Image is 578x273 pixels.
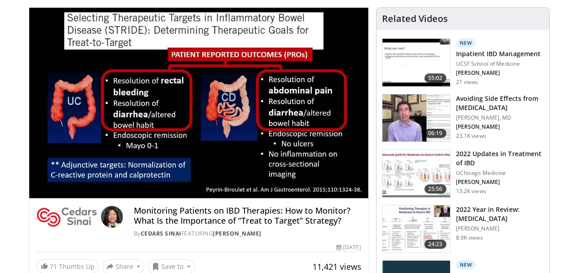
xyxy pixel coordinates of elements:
p: [PERSON_NAME] [456,178,544,186]
a: Cedars Sinai [141,230,181,237]
a: 06:19 Avoiding Side Effects from [MEDICAL_DATA] [PERSON_NAME], MD [PERSON_NAME] 23.1K views [382,94,544,142]
span: 24:23 [424,240,446,249]
span: 55:02 [424,73,446,83]
img: Avatar [101,206,123,228]
p: [PERSON_NAME] [456,225,544,232]
img: c8f6342a-03ba-4a11-b6ec-66ffec6acc41.150x105_q85_crop-smart_upscale.jpg [382,205,450,253]
p: New [456,260,476,269]
span: 06:19 [424,129,446,138]
p: 8.9K views [456,234,483,241]
span: 71 [50,262,57,271]
p: [PERSON_NAME], MD [456,114,544,121]
p: [PERSON_NAME] [456,123,544,131]
img: 6f9900f7-f6e7-4fd7-bcbb-2a1dc7b7d476.150x105_q85_crop-smart_upscale.jpg [382,94,450,142]
img: Cedars Sinai [37,206,97,228]
p: 21 views [456,79,478,86]
p: [PERSON_NAME] [456,69,541,77]
a: 24:23 2022 Year in Review: [MEDICAL_DATA] [PERSON_NAME] 8.9K views [382,205,544,253]
a: 25:56 2022 Updates in Treatment of IBD UChicago Medicine [PERSON_NAME] 13.2K views [382,149,544,198]
span: 11,421 views [313,261,361,272]
img: 9393c547-9b5d-4ed4-b79d-9c9e6c9be491.150x105_q85_crop-smart_upscale.jpg [382,150,450,197]
h3: 2022 Updates in Treatment of IBD [456,149,544,168]
p: 23.1K views [456,132,486,140]
p: 13.2K views [456,188,486,195]
div: By FEATURING [134,230,361,238]
img: 44f1a57b-9412-4430-9cd1-069add0e2bb0.150x105_q85_crop-smart_upscale.jpg [382,39,450,86]
video-js: Video Player [29,8,369,199]
h3: Inpatient IBD Management [456,49,541,58]
div: [DATE] [336,243,361,252]
h3: 2022 Year in Review: [MEDICAL_DATA] [456,205,544,223]
h4: Related Videos [382,13,448,24]
a: [PERSON_NAME] [213,230,261,237]
a: 55:02 New Inpatient IBD Management UCSF School of Medicine [PERSON_NAME] 21 views [382,38,544,87]
p: UCSF School of Medicine [456,60,541,68]
span: 25:56 [424,184,446,194]
h4: Monitoring Patients on IBD Therapies: How to Monitor? What Is the Importance of “Treat to Target”... [134,206,361,226]
h3: Avoiding Side Effects from [MEDICAL_DATA] [456,94,544,112]
p: New [456,38,476,47]
p: UChicago Medicine [456,169,544,177]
